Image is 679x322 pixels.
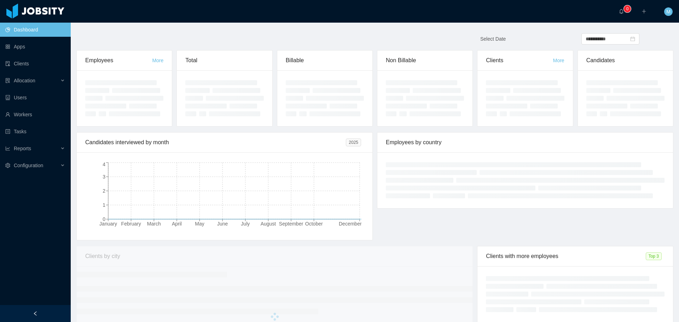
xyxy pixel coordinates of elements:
a: icon: appstoreApps [5,40,65,54]
div: Clients with more employees [486,246,645,266]
span: 2025 [346,139,361,146]
div: Candidates [586,51,665,70]
tspan: February [121,221,141,227]
tspan: October [305,221,323,227]
div: Clients [486,51,553,70]
span: Allocation [14,78,35,83]
tspan: 0 [103,216,105,222]
span: Top 3 [646,252,662,260]
tspan: May [195,221,204,227]
a: More [152,58,163,63]
i: icon: line-chart [5,146,10,151]
tspan: August [261,221,276,227]
span: M [666,7,671,16]
span: Select Date [480,36,506,42]
a: icon: auditClients [5,57,65,71]
div: Employees by country [386,133,665,152]
i: icon: bell [619,9,624,14]
tspan: 1 [103,202,105,208]
i: icon: setting [5,163,10,168]
div: Total [185,51,263,70]
tspan: 2 [103,188,105,194]
tspan: June [217,221,228,227]
a: icon: robotUsers [5,90,65,105]
i: icon: calendar [630,36,635,41]
tspan: December [339,221,362,227]
div: Non Billable [386,51,464,70]
i: icon: plus [642,9,646,14]
span: Configuration [14,163,43,168]
tspan: July [241,221,250,227]
a: icon: pie-chartDashboard [5,23,65,37]
tspan: 3 [103,174,105,180]
a: icon: profileTasks [5,124,65,139]
a: More [553,58,564,63]
div: Billable [286,51,364,70]
tspan: 4 [103,162,105,167]
div: Employees [85,51,152,70]
tspan: April [172,221,182,227]
div: Candidates interviewed by month [85,133,346,152]
a: icon: userWorkers [5,107,65,122]
span: Reports [14,146,31,151]
sup: 0 [624,5,631,12]
i: icon: solution [5,78,10,83]
tspan: September [279,221,303,227]
tspan: January [99,221,117,227]
tspan: March [147,221,161,227]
